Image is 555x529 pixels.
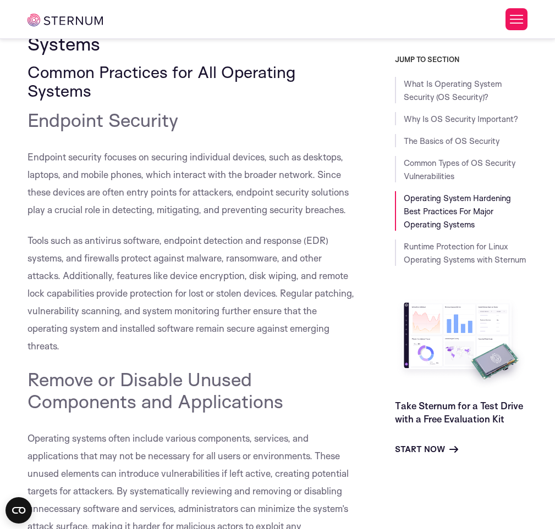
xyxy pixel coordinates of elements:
button: Toggle Menu [505,8,527,30]
a: What Is Operating System Security (OS Security)? [404,79,502,102]
span: Endpoint Security [28,108,178,131]
button: Open CMP widget [6,497,32,524]
span: Common Practices for All Operating Systems [28,62,295,101]
h3: JUMP TO SECTION [395,55,527,64]
span: Endpoint security focuses on securing individual devices, such as desktops, laptops, and mobile p... [28,151,349,215]
img: Take Sternum for a Test Drive with a Free Evaluation Kit [395,297,527,391]
a: Runtime Protection for Linux Operating Systems with Sternum [404,241,526,265]
img: sternum iot [28,14,102,26]
a: Operating System Hardening Best Practices For Major Operating Systems [404,193,511,230]
a: Why Is OS Security Important? [404,114,518,124]
span: Remove or Disable Unused Components and Applications [28,367,283,413]
a: Take Sternum for a Test Drive with a Free Evaluation Kit [395,400,523,425]
a: The Basics of OS Security [404,136,499,146]
a: Common Types of OS Security Vulnerabilities [404,158,515,181]
a: Start Now [395,443,458,456]
span: Tools such as antivirus software, endpoint detection and response (EDR) systems, and firewalls pr... [28,235,354,352]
